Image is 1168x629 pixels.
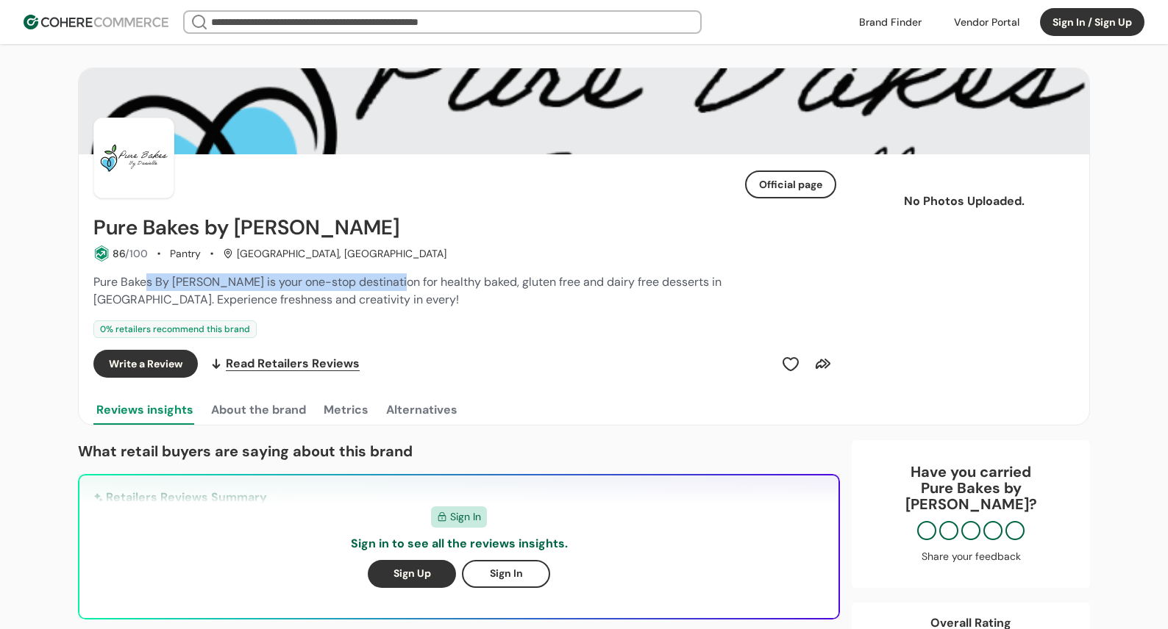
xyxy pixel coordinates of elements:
span: 86 [113,247,125,260]
p: Sign in to see all the reviews insights. [351,535,568,553]
h2: Pure Bakes by Danielle [93,216,399,240]
img: Brand cover image [79,68,1089,154]
span: Sign In [450,509,481,525]
img: Cohere Logo [24,15,168,29]
button: Write a Review [93,350,198,378]
span: /100 [125,247,148,260]
div: Pantry [170,246,201,262]
button: Reviews insights [93,395,196,425]
div: 0 % retailers recommend this brand [93,320,257,338]
div: Share your feedback [866,549,1075,564]
button: Sign Up [368,560,456,588]
div: [GEOGRAPHIC_DATA], [GEOGRAPHIC_DATA] [223,246,446,262]
a: Read Retailers Reviews [210,350,360,378]
button: Official page [745,170,836,198]
img: Brand Photo [93,118,174,198]
p: Pure Bakes by [PERSON_NAME] ? [866,480,1075,512]
p: What retail buyers are saying about this brand [78,440,840,462]
p: No Photos Uploaded. [877,193,1051,210]
button: Sign In [462,560,550,588]
button: Metrics [321,395,371,425]
button: About the brand [208,395,309,425]
button: Sign In / Sign Up [1040,8,1144,36]
span: Read Retailers Reviews [226,355,360,373]
button: Alternatives [383,395,460,425]
span: Pure Bakes By [PERSON_NAME] is your one-stop destination for healthy baked, gluten free and dairy... [93,274,722,307]
div: Have you carried [866,464,1075,512]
